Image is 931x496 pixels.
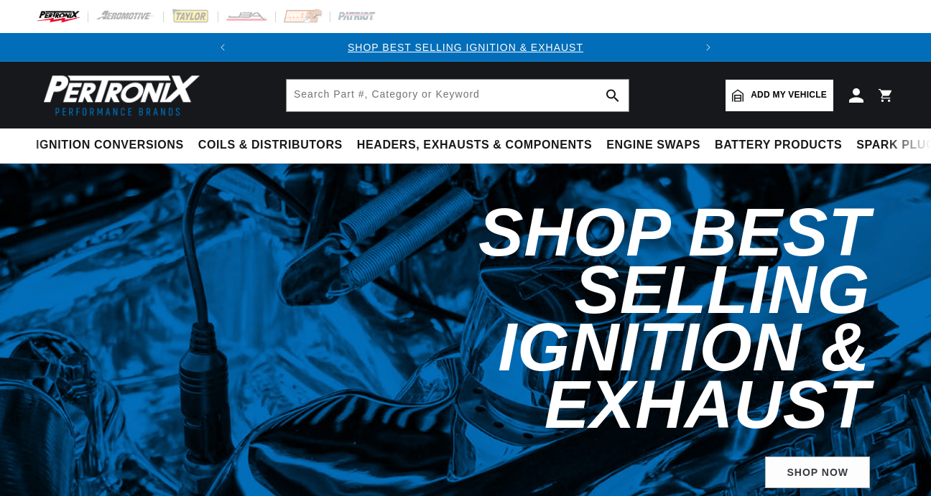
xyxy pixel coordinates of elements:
[36,70,201,120] img: Pertronix
[694,33,723,62] button: Translation missing: en.sections.announcements.next_announcement
[357,138,592,153] span: Headers, Exhausts & Components
[708,128,849,162] summary: Battery Products
[765,457,870,489] a: SHOP NOW
[36,128,191,162] summary: Ignition Conversions
[237,39,694,55] div: Announcement
[237,39,694,55] div: 1 of 2
[191,128,350,162] summary: Coils & Distributors
[256,204,870,434] h2: Shop Best Selling Ignition & Exhaust
[348,42,583,53] a: SHOP BEST SELLING IGNITION & EXHAUST
[208,33,237,62] button: Translation missing: en.sections.announcements.previous_announcement
[751,88,827,102] span: Add my vehicle
[350,128,599,162] summary: Headers, Exhausts & Components
[198,138,343,153] span: Coils & Distributors
[726,80,833,111] a: Add my vehicle
[599,128,708,162] summary: Engine Swaps
[606,138,700,153] span: Engine Swaps
[715,138,842,153] span: Battery Products
[36,138,184,153] span: Ignition Conversions
[287,80,629,111] input: Search Part #, Category or Keyword
[597,80,629,111] button: search button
